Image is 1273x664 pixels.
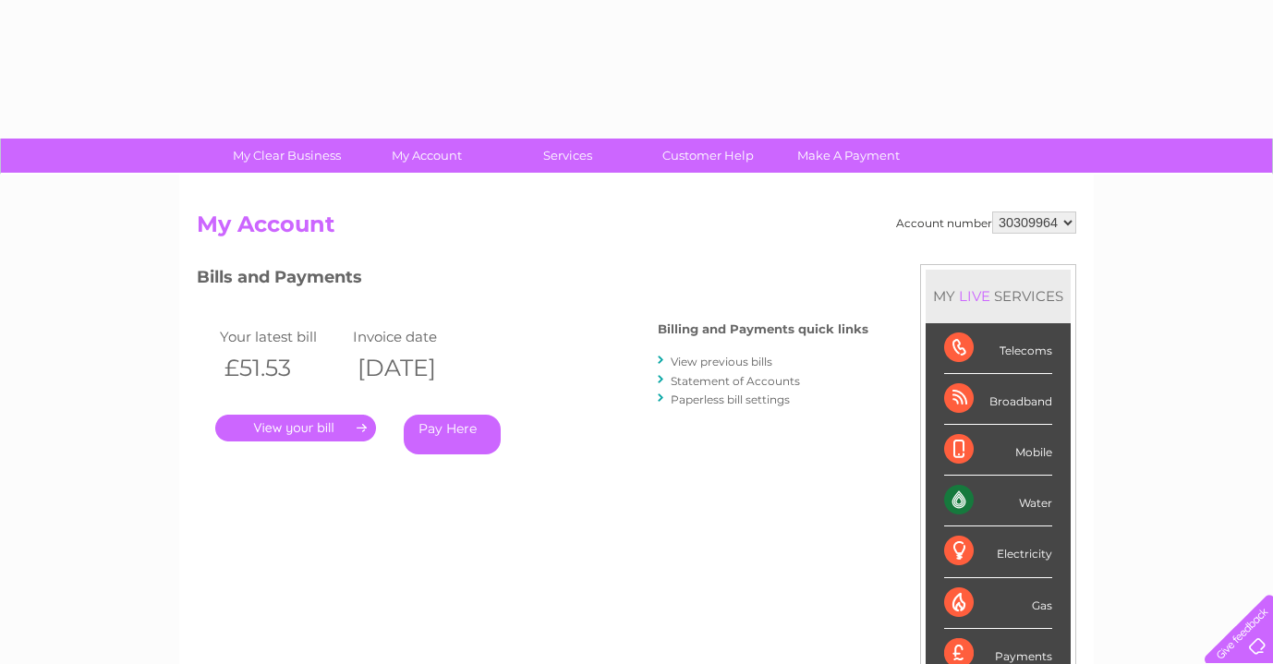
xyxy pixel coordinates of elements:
[772,139,925,173] a: Make A Payment
[671,392,790,406] a: Paperless bill settings
[351,139,503,173] a: My Account
[632,139,784,173] a: Customer Help
[944,425,1052,476] div: Mobile
[944,323,1052,374] div: Telecoms
[197,211,1076,247] h2: My Account
[926,270,1071,322] div: MY SERVICES
[491,139,644,173] a: Services
[348,324,481,349] td: Invoice date
[671,355,772,368] a: View previous bills
[671,374,800,388] a: Statement of Accounts
[215,324,348,349] td: Your latest bill
[955,287,994,305] div: LIVE
[944,578,1052,629] div: Gas
[944,476,1052,526] div: Water
[404,415,501,454] a: Pay Here
[658,322,868,336] h4: Billing and Payments quick links
[211,139,363,173] a: My Clear Business
[944,526,1052,577] div: Electricity
[896,211,1076,234] div: Account number
[944,374,1052,425] div: Broadband
[215,415,376,441] a: .
[215,349,348,387] th: £51.53
[348,349,481,387] th: [DATE]
[197,264,868,296] h3: Bills and Payments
